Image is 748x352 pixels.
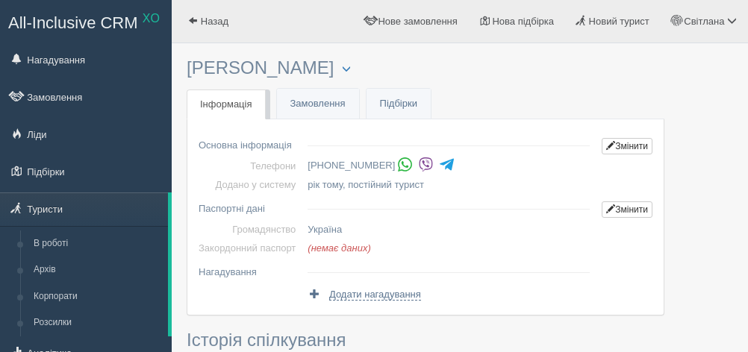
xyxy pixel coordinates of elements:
span: Нове замовлення [378,16,457,27]
a: Змінити [602,138,652,154]
a: Розсилки [27,309,168,336]
td: Телефони [199,157,302,175]
span: Інформація [200,98,252,110]
h3: [PERSON_NAME] [187,58,664,78]
span: Нова підбірка [492,16,554,27]
a: Корпорати [27,283,168,310]
a: Архів [27,257,168,283]
td: Паспортні дані [199,194,302,220]
td: , постійний турист [302,175,596,194]
a: All-Inclusive CRM XO [1,1,171,42]
span: рік тому [308,179,343,190]
td: Нагадування [199,257,302,281]
a: Змінити [602,201,652,218]
a: Додати нагадування [308,287,420,301]
td: Основна інформація [199,131,302,157]
a: В роботі [27,230,168,257]
h3: Історія спілкування [187,330,664,350]
td: Громадянство [199,220,302,239]
td: Додано у систему [199,175,302,194]
sup: XO [143,12,160,25]
span: Світлана [684,16,724,27]
td: Україна [302,220,596,239]
span: Додати нагадування [329,289,421,301]
a: Замовлення [277,89,359,119]
img: viber-colored.svg [418,157,434,172]
img: whatsapp-colored.svg [397,157,413,172]
img: telegram-colored-4375108.svg [439,157,455,172]
a: Інформація [187,89,266,120]
li: [PHONE_NUMBER] [308,155,596,176]
a: Підбірки [367,89,431,119]
td: Закордонний паспорт [199,239,302,257]
span: Назад [201,16,228,27]
span: (немає даних) [308,242,370,254]
span: All-Inclusive CRM [8,13,138,32]
span: Новий турист [589,16,649,27]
